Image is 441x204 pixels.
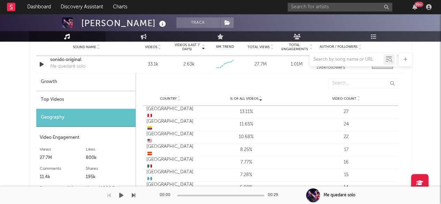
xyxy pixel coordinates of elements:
div: 198k followers [316,65,365,70]
div: Me quedaré solo [50,63,85,70]
input: Search for artists [288,3,392,12]
div: 7.77% [198,159,295,166]
span: Videos [145,45,157,49]
div: Engagements / Views [40,183,86,192]
div: Likes [86,145,132,153]
div: Views [40,145,86,153]
div: Comments [40,164,86,173]
div: [GEOGRAPHIC_DATA] [146,181,195,195]
span: 🇲🇽 [147,164,152,168]
span: % of all Videos [230,97,258,101]
div: 16 [298,159,395,166]
span: 🇺🇸 [147,139,152,143]
div: 11.4k [40,173,86,181]
span: 🇪🇸 [147,151,152,156]
div: Video Engagement [40,134,132,142]
div: 13.11% [198,108,295,115]
div: 800k [86,153,132,162]
div: 10.68% [198,134,295,141]
div: [GEOGRAPHIC_DATA] [146,118,195,132]
div: 6M Trend [208,44,241,50]
div: 22 [298,134,395,141]
div: Top Videos [36,91,136,109]
div: [GEOGRAPHIC_DATA] [146,156,195,169]
div: 24 [298,121,395,128]
button: 99+ [412,4,417,10]
div: [PERSON_NAME] [81,17,168,29]
div: 195k [86,173,132,181]
input: Search... [328,78,398,88]
div: 27.7M [40,153,86,162]
div: [GEOGRAPHIC_DATA] [146,131,195,144]
span: 🇵🇪 [147,114,152,118]
div: Views / 1000 Posts [86,183,132,192]
div: [GEOGRAPHIC_DATA] [146,106,195,119]
div: 00:00 [160,191,174,199]
div: 11.65% [198,121,295,128]
div: [GEOGRAPHIC_DATA] [146,168,195,182]
div: 14 [298,184,395,191]
div: 27 [298,108,395,115]
span: Author / Followers [320,45,357,49]
div: Shares [86,164,132,173]
div: 15 [298,171,395,178]
div: [GEOGRAPHIC_DATA] [146,143,195,157]
span: Sound Name [73,45,96,49]
div: Geography [36,109,136,127]
div: 6.80% [198,184,295,191]
span: 🇪🇨 [147,126,152,131]
span: Videos (last 7 days) [173,43,201,51]
div: Me quedaré solo [324,192,355,198]
span: Country [160,97,177,101]
span: Total Views [248,45,269,49]
span: Video Count [332,97,356,101]
div: 7.28% [198,171,295,178]
div: 99 + [415,2,423,7]
div: Growth [36,73,136,91]
div: 8.25% [198,146,295,153]
div: 17 [298,146,395,153]
span: Total Engagements [280,43,309,51]
button: Track [176,17,220,28]
div: 00:29 [268,191,282,199]
span: 🇬🇹 [147,176,152,181]
input: Search by song name or URL [310,57,383,62]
